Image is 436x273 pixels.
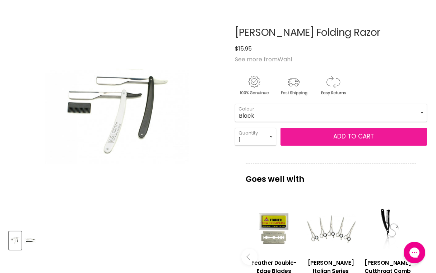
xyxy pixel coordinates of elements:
h1: [PERSON_NAME] Folding Razor [235,27,427,38]
button: Add to cart [280,128,427,146]
select: Quantity [235,128,276,146]
span: $15.95 [235,44,252,53]
iframe: Gorgias live chat messenger [400,239,429,266]
img: shipping.gif [274,75,312,97]
button: Wahl Folding Razor [9,231,22,250]
a: Wahl [278,55,292,63]
button: Wahl Folding Razor [24,231,36,250]
span: See more from [235,55,292,63]
img: Wahl Folding Razor [10,232,21,249]
img: Wahl Folding Razor [24,232,36,249]
img: genuine.gif [235,75,273,97]
p: Goes well with [246,164,416,187]
img: returns.gif [314,75,352,97]
div: Wahl Folding Razor image. Click or Scroll to Zoom. [9,9,224,224]
span: Add to cart [333,132,374,141]
div: Product thumbnails [8,229,225,250]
